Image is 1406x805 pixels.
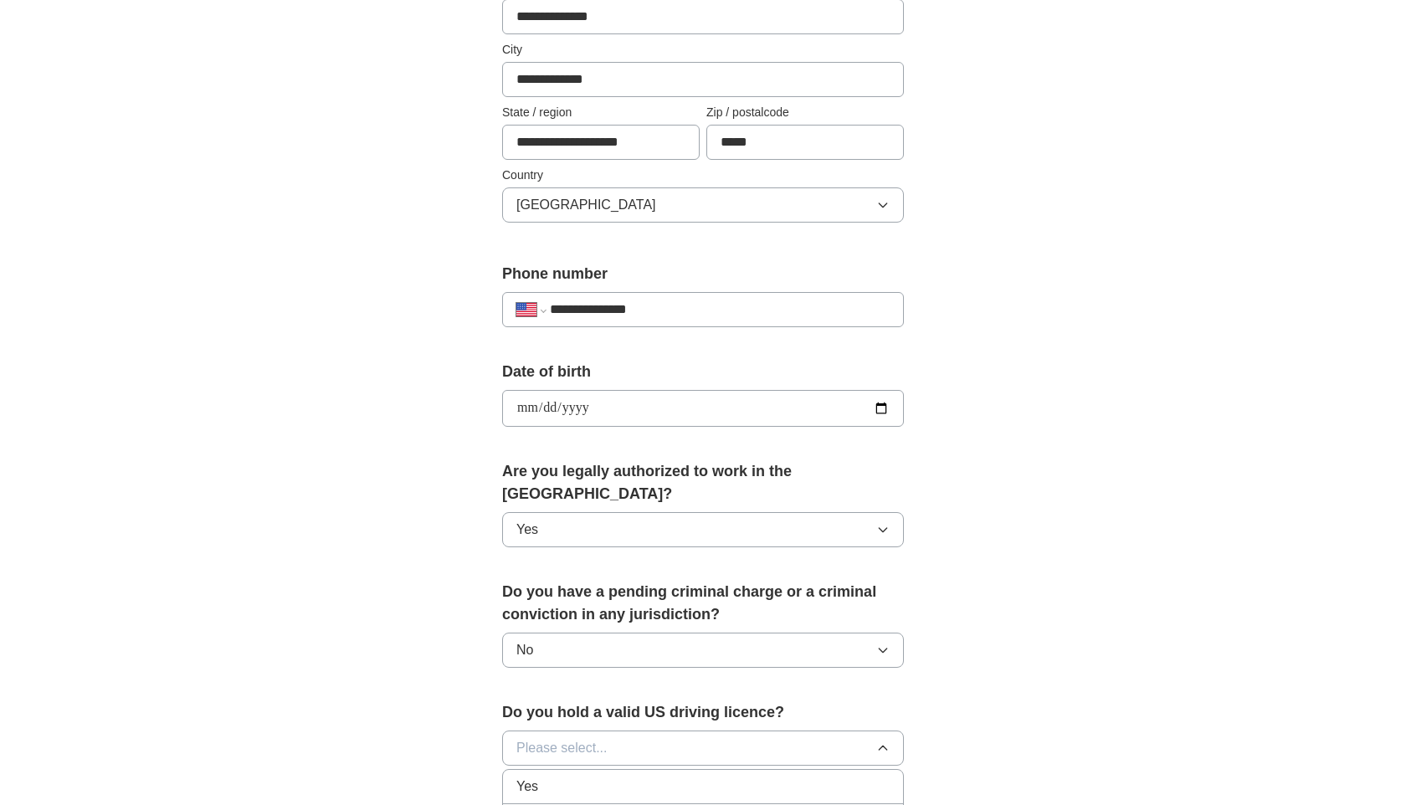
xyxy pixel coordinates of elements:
label: Do you have a pending criminal charge or a criminal conviction in any jurisdiction? [502,581,904,626]
button: Please select... [502,731,904,766]
label: Are you legally authorized to work in the [GEOGRAPHIC_DATA]? [502,460,904,505]
label: Zip / postalcode [706,104,904,121]
label: Phone number [502,263,904,285]
span: No [516,640,533,660]
label: Do you hold a valid US driving licence? [502,701,904,724]
label: State / region [502,104,700,121]
label: Country [502,167,904,184]
span: [GEOGRAPHIC_DATA] [516,195,656,215]
button: Yes [502,512,904,547]
button: No [502,633,904,668]
span: Yes [516,520,538,540]
label: Date of birth [502,361,904,383]
span: Please select... [516,738,608,758]
span: Yes [516,777,538,797]
label: City [502,41,904,59]
button: [GEOGRAPHIC_DATA] [502,187,904,223]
